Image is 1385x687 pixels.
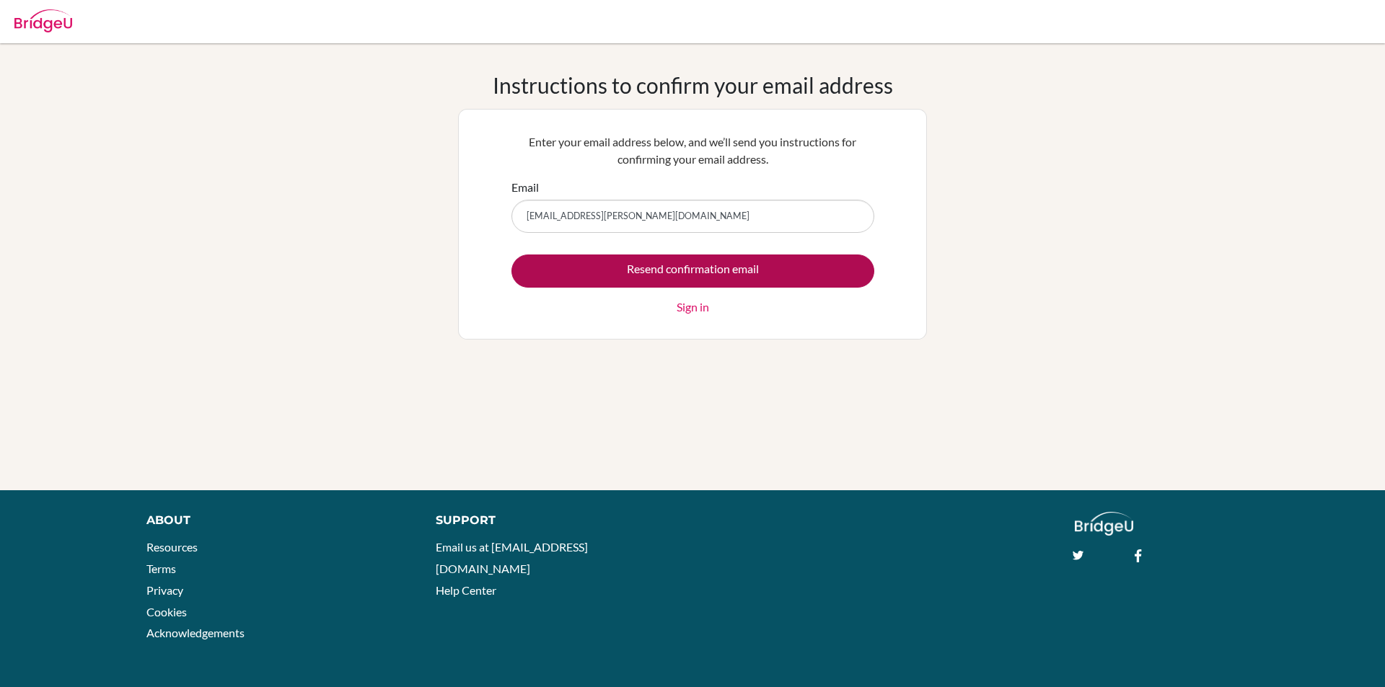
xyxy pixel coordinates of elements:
[146,512,403,529] div: About
[146,562,176,575] a: Terms
[146,583,183,597] a: Privacy
[511,179,539,196] label: Email
[677,298,709,316] a: Sign in
[436,540,588,575] a: Email us at [EMAIL_ADDRESS][DOMAIN_NAME]
[14,9,72,32] img: Bridge-U
[511,254,874,288] input: Resend confirmation email
[146,540,198,554] a: Resources
[436,583,496,597] a: Help Center
[146,626,245,639] a: Acknowledgements
[146,605,187,619] a: Cookies
[511,133,874,168] p: Enter your email address below, and we’ll send you instructions for confirming your email address.
[436,512,676,529] div: Support
[493,72,893,98] h1: Instructions to confirm your email address
[1075,512,1133,536] img: logo_white@2x-f4f0deed5e89b7ecb1c2cc34c3e3d731f90f0f143d5ea2071677605dd97b5244.png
